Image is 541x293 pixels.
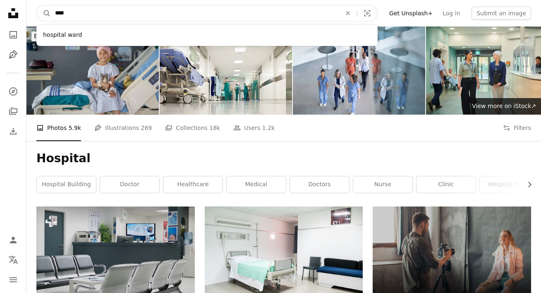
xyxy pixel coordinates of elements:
[438,7,465,20] a: Log in
[353,176,412,193] a: nurse
[262,123,275,132] span: 1.2k
[472,103,536,109] span: View more on iStock ↗
[34,33,136,39] span: Browse premium images on iStock |
[36,28,378,43] div: hospital ward
[160,26,292,115] img: Hospital surgery corridor
[5,123,22,139] a: Download History
[384,7,438,20] a: Get Unsplash+
[227,176,286,193] a: medical
[5,232,22,248] a: Log in / Sign up
[522,176,531,193] button: scroll list to the right
[290,176,349,193] a: doctors
[36,151,531,166] h1: Hospital
[339,5,357,21] button: Clear
[209,123,220,132] span: 18k
[472,7,531,20] button: Submit an image
[417,176,476,193] a: clinic
[165,115,220,141] a: Collections 18k
[5,252,22,268] button: Language
[26,26,159,115] img: Waiting Through Chemo
[141,123,152,132] span: 269
[233,115,275,141] a: Users 1.2k
[36,247,195,255] a: Empty hospital waiting room in lobby with reception counter at medical facility, used to help pat...
[5,26,22,43] a: Photos
[480,176,539,193] a: hospital room
[467,98,541,115] a: View more on iStock↗
[205,255,363,263] a: hospital bed near couch
[293,26,425,115] img: Medical Conference
[94,115,152,141] a: Illustrations 269
[37,5,51,21] button: Search Unsplash
[34,33,191,39] span: 20% off at iStock ↗
[5,5,22,23] a: Home — Unsplash
[100,176,159,193] a: doctor
[36,5,378,22] form: Find visuals sitewide
[357,5,377,21] button: Visual search
[503,115,531,141] button: Filters
[5,271,22,288] button: Menu
[163,176,223,193] a: healthcare
[5,46,22,63] a: Illustrations
[5,103,22,120] a: Collections
[5,83,22,100] a: Explore
[37,176,96,193] a: hospital building
[26,26,198,46] a: Browse premium images on iStock|20% off at iStock↗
